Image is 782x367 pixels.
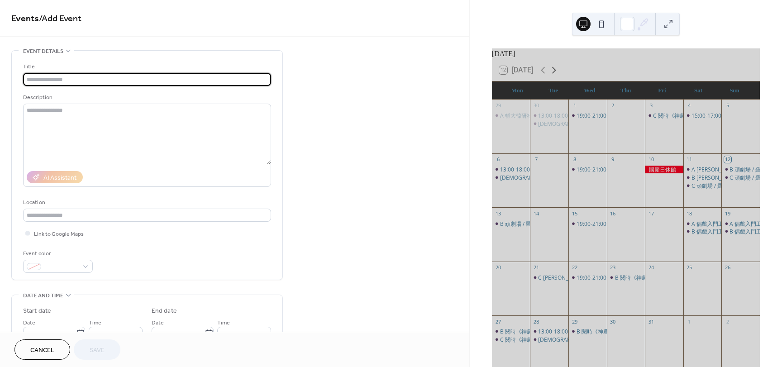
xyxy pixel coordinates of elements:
[572,81,608,100] div: Wed
[530,120,568,128] div: C 娩娩工作室-我們的六堂課 / 賴玟君
[495,210,501,217] div: 13
[577,112,650,119] div: 19:00-21:00 [PERSON_NAME]
[683,182,722,190] div: C 頑劇場 / 羅翡翠
[500,328,601,335] div: B 閱時《神農十七號》 / [PERSON_NAME]
[533,318,539,325] div: 28
[648,102,654,109] div: 3
[653,112,754,119] div: C 閱時《神農十七號》 / [PERSON_NAME]
[648,264,654,271] div: 24
[568,112,607,119] div: 19:00-21:00 柯燕玲
[533,210,539,217] div: 14
[568,274,607,281] div: 19:00-21:00 柯燕玲
[492,220,530,228] div: B 頑劇場 / 羅翡翠
[492,328,530,335] div: B 閱時《神農十七號》 / 戴家榆
[610,102,616,109] div: 2
[610,156,616,163] div: 9
[724,210,731,217] div: 19
[538,274,586,281] div: C [PERSON_NAME]
[686,156,693,163] div: 11
[686,264,693,271] div: 25
[571,156,578,163] div: 8
[683,220,722,228] div: A 偶戲入門工作坊 / 黃思瑋
[492,112,530,119] div: A 輔大韓研社 / 黃愷晴
[691,166,739,173] div: A [PERSON_NAME]
[691,174,739,181] div: B [PERSON_NAME]
[23,198,269,207] div: Location
[499,81,535,100] div: Mon
[500,336,601,343] div: C 閱時《神農十七號》 / [PERSON_NAME]
[648,318,654,325] div: 31
[568,166,607,173] div: 19:00-21:00 柯燕玲
[645,166,683,173] div: 國慶日休館
[571,264,578,271] div: 22
[495,318,501,325] div: 27
[23,291,63,300] span: Date and time
[680,81,716,100] div: Sat
[571,210,578,217] div: 15
[608,81,644,100] div: Thu
[530,336,568,343] div: C 娩娩工作室-我們的六堂課 / 賴玟君
[495,102,501,109] div: 29
[538,120,707,128] div: [DEMOGRAPHIC_DATA] 娩娩工作室-我們的六堂課 / [PERSON_NAME]
[14,339,70,360] a: Cancel
[721,166,760,173] div: B 頑劇場 / 羅翡翠
[538,328,678,335] div: 13:00-18:00 娩娩工作室-我們的六堂課 / [PERSON_NAME]
[495,264,501,271] div: 20
[721,220,760,228] div: A 偶戲入門工作坊 / 黃思瑋
[577,166,650,173] div: 19:00-21:00 [PERSON_NAME]
[535,81,572,100] div: Tue
[500,220,542,228] div: B 頑劇場 / 羅翡翠
[23,93,269,102] div: Description
[23,47,63,56] span: Event details
[34,229,84,239] span: Link to Google Maps
[683,166,722,173] div: A 林采融
[683,228,722,235] div: B 偶戲入門工作坊 / 黃思瑋
[30,346,54,355] span: Cancel
[683,174,722,181] div: B 林采融
[492,174,530,181] div: C 娩娩工作室-我們的六堂課 / 賴玟君
[495,156,501,163] div: 6
[571,318,578,325] div: 29
[610,210,616,217] div: 16
[492,336,530,343] div: C 閱時《神農十七號》 / 戴家榆
[538,112,678,119] div: 13:00-18:00 娩娩工作室-我們的六堂課 / [PERSON_NAME]
[492,48,760,59] div: [DATE]
[152,318,164,328] span: Date
[686,102,693,109] div: 4
[730,166,772,173] div: B 頑劇場 / 羅翡翠
[577,274,650,281] div: 19:00-21:00 [PERSON_NAME]
[686,318,693,325] div: 1
[23,249,91,258] div: Event color
[39,10,81,28] span: / Add Event
[11,10,39,28] a: Events
[607,274,645,281] div: B 閱時《神農十七號》 / 戴家榆
[648,156,654,163] div: 10
[691,182,734,190] div: C 頑劇場 / 羅翡翠
[577,220,650,228] div: 19:00-21:00 [PERSON_NAME]
[530,112,568,119] div: 13:00-18:00 娩娩工作室-我們的六堂課 / 賴玟君
[568,328,607,335] div: B 閱時《神農十七號》 / 戴家榆
[152,306,177,316] div: End date
[500,166,640,173] div: 13:00-18:00 娩娩工作室-我們的六堂課 / [PERSON_NAME]
[724,156,731,163] div: 12
[691,220,782,228] div: A 偶戲入門工作坊 / [PERSON_NAME]
[533,264,539,271] div: 21
[716,81,753,100] div: Sun
[533,156,539,163] div: 7
[23,318,35,328] span: Date
[500,112,579,119] div: A 輔大韓研社 / [PERSON_NAME]
[691,228,782,235] div: B 偶戲入門工作坊 / [PERSON_NAME]
[686,210,693,217] div: 18
[492,166,530,173] div: 13:00-18:00 娩娩工作室-我們的六堂課 / 賴玟君
[610,318,616,325] div: 30
[721,174,760,181] div: C 頑劇場 / 羅翡翠
[89,318,101,328] span: Time
[610,264,616,271] div: 23
[644,81,680,100] div: Fri
[571,102,578,109] div: 1
[533,102,539,109] div: 30
[577,328,677,335] div: B 閱時《神農十七號》 / [PERSON_NAME]
[530,328,568,335] div: 13:00-18:00 娩娩工作室-我們的六堂課 / 賴玟君
[530,274,568,281] div: C 蔡育承
[691,112,765,119] div: 15:00-17:00 [PERSON_NAME]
